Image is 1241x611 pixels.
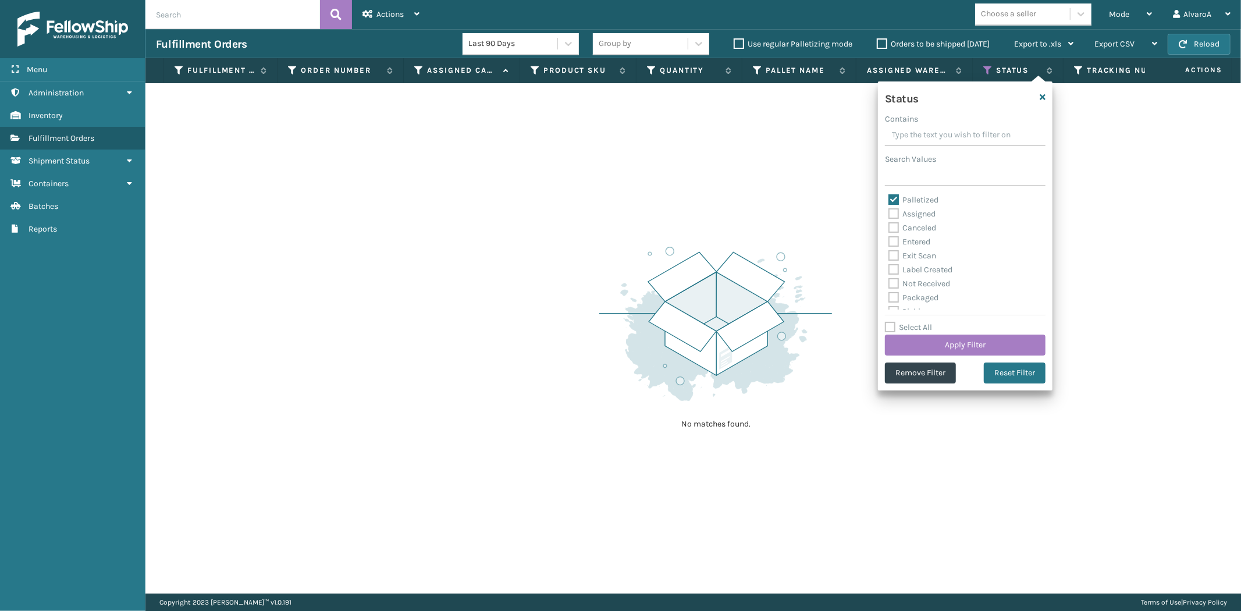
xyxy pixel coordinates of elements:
button: Reset Filter [984,363,1046,383]
input: Type the text you wish to filter on [885,125,1046,146]
span: Administration [29,88,84,98]
span: Menu [27,65,47,74]
label: Order Number [301,65,381,76]
h3: Fulfillment Orders [156,37,247,51]
span: Reports [29,224,57,234]
span: Fulfillment Orders [29,133,94,143]
div: | [1141,594,1227,611]
a: Privacy Policy [1183,598,1227,606]
label: Entered [888,237,930,247]
label: Tracking Number [1087,65,1157,76]
a: Terms of Use [1141,598,1181,606]
span: Mode [1109,9,1129,19]
label: Packaged [888,293,938,303]
span: Shipment Status [29,156,90,166]
label: Select All [885,322,932,332]
label: Use regular Palletizing mode [734,39,852,49]
label: Quantity [660,65,720,76]
button: Apply Filter [885,335,1046,356]
span: Inventory [29,111,63,120]
p: Copyright 2023 [PERSON_NAME]™ v 1.0.191 [159,594,291,611]
label: Assigned [888,209,936,219]
span: Actions [376,9,404,19]
button: Remove Filter [885,363,956,383]
label: Not Received [888,279,950,289]
label: Label Created [888,265,952,275]
div: Choose a seller [981,8,1036,20]
span: Containers [29,179,69,189]
label: Palletized [888,195,938,205]
label: Contains [885,113,918,125]
label: Product SKU [543,65,614,76]
label: Assigned Warehouse [867,65,950,76]
label: Picking [888,307,930,317]
div: Group by [599,38,631,50]
label: Canceled [888,223,936,233]
h4: Status [885,88,919,106]
span: Batches [29,201,58,211]
label: Fulfillment Order Id [187,65,255,76]
div: Last 90 Days [468,38,559,50]
label: Assigned Carrier Service [427,65,497,76]
label: Orders to be shipped [DATE] [877,39,990,49]
span: Export to .xls [1014,39,1061,49]
img: logo [17,12,128,47]
span: Export CSV [1094,39,1135,49]
label: Exit Scan [888,251,936,261]
label: Pallet Name [766,65,834,76]
label: Status [996,65,1041,76]
span: Actions [1148,61,1229,80]
label: Search Values [885,153,936,165]
button: Reload [1168,34,1231,55]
